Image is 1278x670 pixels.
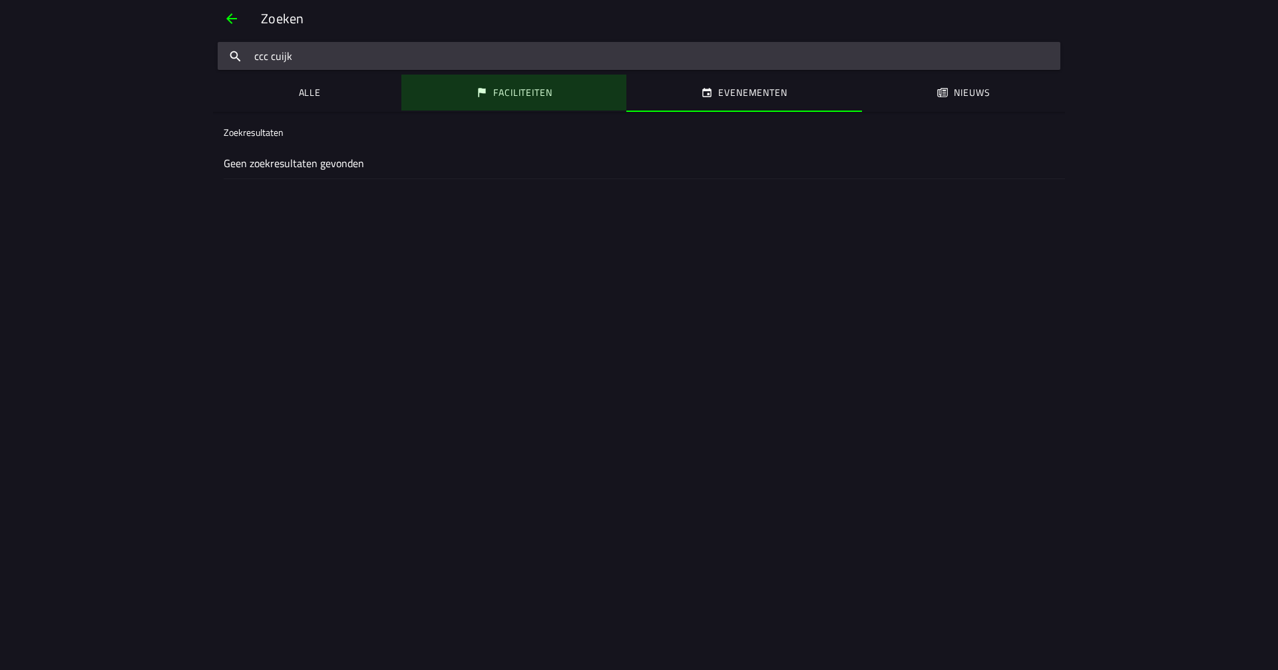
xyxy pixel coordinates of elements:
ion-label: Nieuws [955,85,990,100]
ion-label: Faciliteiten [493,85,552,100]
ion-label: Evenementen [719,85,787,100]
ion-title: Zoeken [248,9,1065,29]
ion-label: Alle [299,85,321,100]
ion-label: Zoekresultaten [224,125,284,139]
ion-item: Geen zoekresultaten gevonden [213,147,1065,179]
ion-icon: calendar [702,87,714,99]
ion-icon: paper [937,87,949,99]
input: search text [218,42,1060,70]
ion-icon: flag [476,87,488,99]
